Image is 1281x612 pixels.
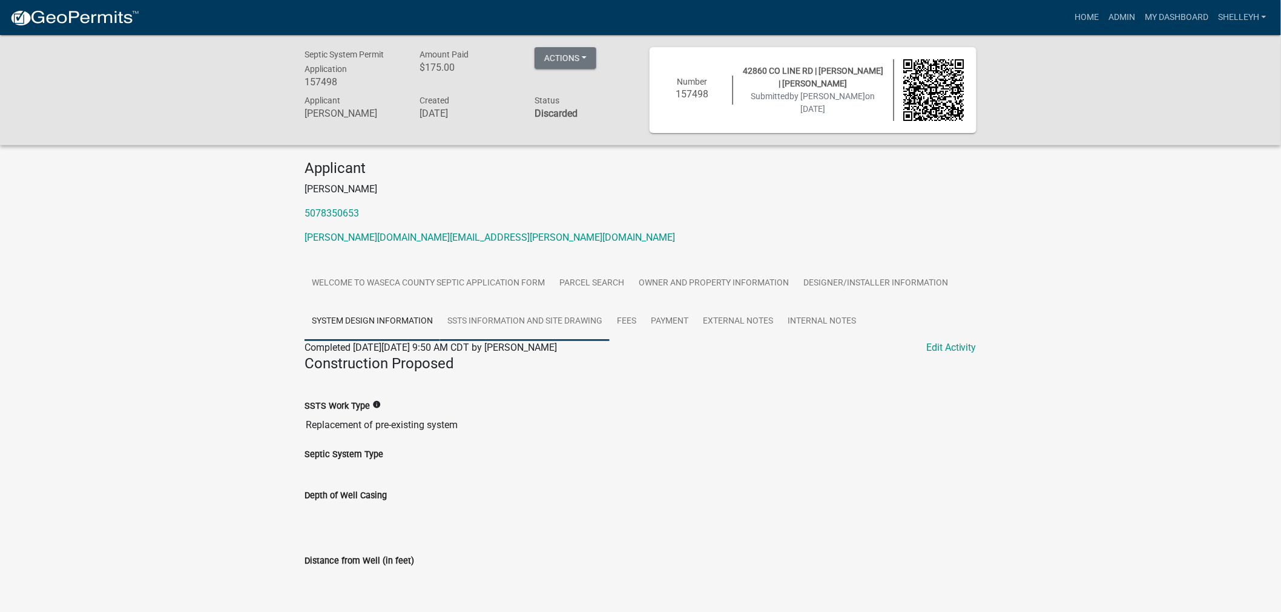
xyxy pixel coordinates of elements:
a: Fees [610,302,644,341]
a: Edit Activity [926,340,976,355]
strong: Discarded [535,108,578,119]
h6: $175.00 [420,62,516,73]
h6: [PERSON_NAME] [305,108,401,119]
span: Status [535,96,559,105]
span: by [PERSON_NAME] [790,91,866,101]
i: info [372,400,381,409]
a: Designer/Installer Information [796,264,955,303]
h6: 157498 [305,76,401,88]
a: Home [1070,6,1104,29]
button: Actions [535,47,596,69]
h4: Construction Proposed [305,355,976,373]
a: [PERSON_NAME][DOMAIN_NAME][EMAIL_ADDRESS][PERSON_NAME][DOMAIN_NAME] [305,232,675,243]
a: External Notes [696,302,780,341]
label: SSTS Work Type [305,402,370,411]
p: [PERSON_NAME] [305,182,976,197]
span: Created [420,96,449,105]
h6: 157498 [662,88,723,100]
img: QR code [903,59,965,121]
a: 5078350653 [305,207,359,219]
h6: [DATE] [420,108,516,119]
span: Number [677,77,708,86]
a: Welcome to Waseca County Septic Application Form [305,264,552,303]
span: Applicant [305,96,340,105]
h4: Applicant [305,160,976,177]
a: Internal Notes [780,302,863,341]
a: System Design Information [305,302,440,341]
a: Parcel search [552,264,631,303]
span: Completed [DATE][DATE] 9:50 AM CDT by [PERSON_NAME] [305,342,557,353]
a: shelleyh [1213,6,1271,29]
span: 42860 CO LINE RD | [PERSON_NAME] | [PERSON_NAME] [743,66,883,88]
a: Payment [644,302,696,341]
a: Owner and Property Information [631,264,796,303]
label: Septic System Type [305,451,383,459]
a: Admin [1104,6,1140,29]
span: Amount Paid [420,50,469,59]
label: Depth of Well Casing [305,492,387,500]
a: SSTS Information and Site Drawing [440,302,610,341]
span: Submitted on [DATE] [751,91,875,114]
span: Septic System Permit Application [305,50,384,74]
label: Distance from Well (in feet) [305,557,414,565]
a: My Dashboard [1140,6,1213,29]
